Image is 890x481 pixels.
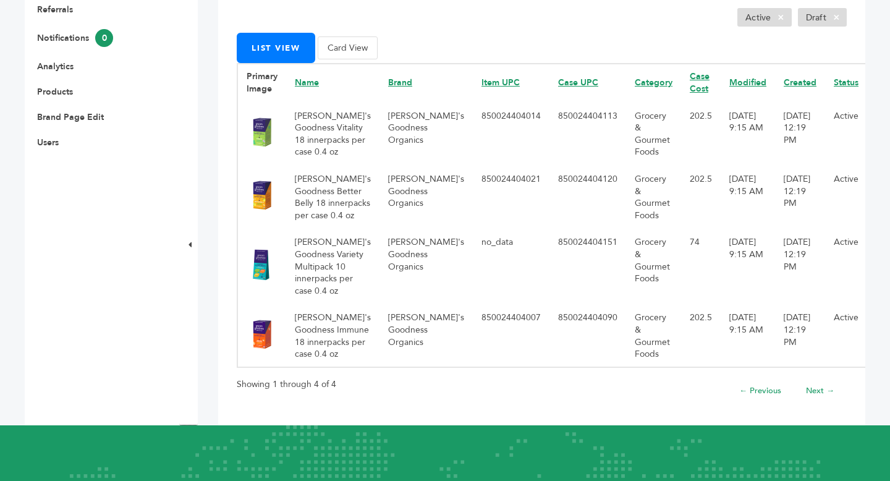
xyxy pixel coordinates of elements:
a: Referrals [37,4,73,15]
img: No Image [247,247,278,281]
td: Active [825,303,867,367]
img: No Image [247,177,278,211]
td: 850024404151 [549,228,626,303]
a: Case Cost [690,70,710,95]
a: Next → [806,385,834,396]
th: Primary Image [237,64,286,101]
td: [PERSON_NAME]'s Goodness Organics [379,101,473,164]
td: [PERSON_NAME]'s Goodness Better Belly 18 innerpacks per case 0.4 oz [286,164,379,228]
td: Active [825,228,867,303]
a: Modified [729,77,766,88]
a: Products [37,86,73,98]
td: Grocery & Gourmet Foods [626,228,681,303]
a: Category [635,77,672,88]
p: Showing 1 through 4 of 4 [237,377,336,392]
td: [DATE] 12:19 PM [775,303,825,367]
td: [DATE] 9:15 AM [721,101,775,164]
td: 850024404021 [473,164,549,228]
button: Card View [318,36,378,59]
td: [PERSON_NAME]'s Goodness Organics [379,164,473,228]
td: 850024404007 [473,303,549,367]
td: Active [825,101,867,164]
td: 850024404120 [549,164,626,228]
td: [DATE] 9:15 AM [721,164,775,228]
a: Created [784,77,816,88]
td: 74 [681,228,721,303]
td: [PERSON_NAME]'s Goodness Organics [379,228,473,303]
a: Item UPC [481,77,520,88]
a: Case UPC [558,77,598,88]
td: [PERSON_NAME]'s Goodness Immune 18 innerpacks per case 0.4 oz [286,303,379,367]
td: 850024404113 [549,101,626,164]
td: [PERSON_NAME]'s Goodness Vitality 18 innerpacks per case 0.4 oz [286,101,379,164]
img: No Image [247,317,278,350]
td: Grocery & Gourmet Foods [626,164,681,228]
td: [PERSON_NAME]'s Goodness Organics [379,303,473,367]
a: Users [37,137,59,148]
td: 202.5 [681,101,721,164]
td: [DATE] 12:19 PM [775,101,825,164]
a: ← Previous [739,385,781,396]
a: Name [295,77,319,88]
span: × [771,10,791,25]
img: No Image [247,114,278,148]
td: 850024404090 [549,303,626,367]
td: Grocery & Gourmet Foods [626,101,681,164]
li: Active [737,8,792,27]
button: List View [237,33,315,63]
td: 202.5 [681,303,721,367]
td: [DATE] 12:19 PM [775,228,825,303]
td: [DATE] 12:19 PM [775,164,825,228]
td: [PERSON_NAME]'s Goodness Variety Multipack 10 innerpacks per case 0.4 oz [286,228,379,303]
a: Status [834,77,858,88]
a: Analytics [37,61,74,72]
a: Notifications0 [37,32,113,44]
td: Grocery & Gourmet Foods [626,303,681,367]
td: no_data [473,228,549,303]
span: × [826,10,847,25]
td: [DATE] 9:15 AM [721,303,775,367]
li: Draft [798,8,847,27]
td: Active [825,164,867,228]
td: 202.5 [681,164,721,228]
span: 0 [95,29,113,47]
a: Brand Page Edit [37,111,104,123]
a: Brand [388,77,412,88]
td: 850024404014 [473,101,549,164]
td: [DATE] 9:15 AM [721,228,775,303]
